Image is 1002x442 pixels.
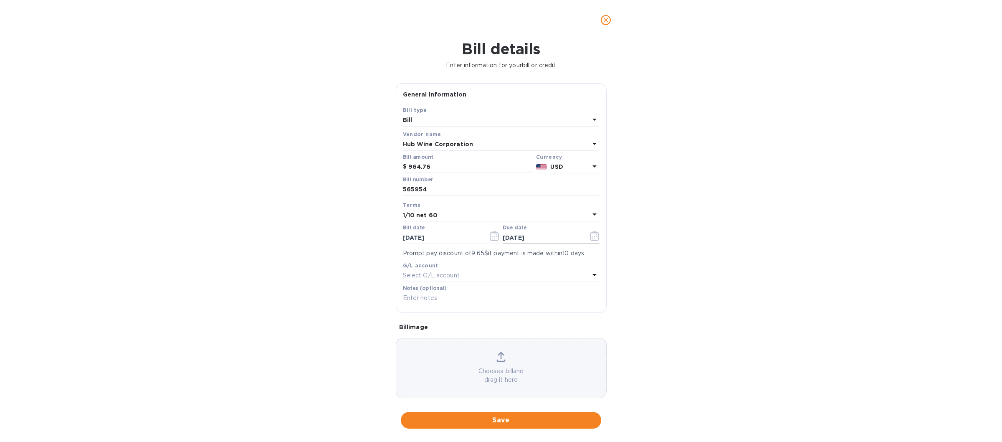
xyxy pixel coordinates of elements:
[403,91,467,98] b: General information
[399,323,603,331] p: Bill image
[403,226,425,231] label: Bill date
[396,367,606,384] p: Choose a bill and drag it here
[503,226,526,231] label: Due date
[403,292,600,305] input: Enter notes
[7,40,995,58] h1: Bill details
[407,415,595,425] span: Save
[536,154,562,160] b: Currency
[403,131,441,137] b: Vendor name
[403,183,600,196] input: Enter bill number
[403,161,408,173] div: $
[403,117,412,123] b: Bill
[403,231,482,244] input: Select date
[503,231,582,244] input: Due date
[403,286,447,291] label: Notes (optional)
[7,61,995,70] p: Enter information for your bill or credit
[403,212,438,218] b: 1/10 net 60
[401,412,601,429] button: Save
[403,155,433,160] label: Bill amount
[403,107,427,113] b: Bill type
[403,177,433,182] label: Bill number
[403,202,421,208] b: Terms
[403,141,473,147] b: Hub Wine Corporation
[403,262,438,269] b: G/L account
[408,161,533,173] input: $ Enter bill amount
[550,163,563,170] b: USD
[403,271,460,280] p: Select G/L account
[403,249,600,258] p: Prompt pay discount of 9.65$ if payment is made within 10 days
[596,10,616,30] button: close
[536,164,547,170] img: USD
